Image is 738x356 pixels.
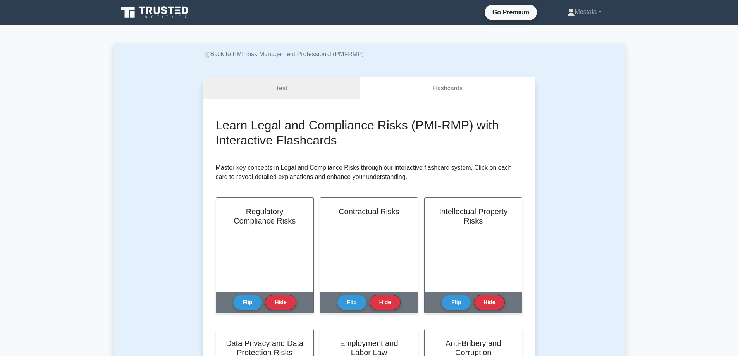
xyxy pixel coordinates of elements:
h2: Contractual Risks [330,207,408,216]
button: Hide [370,295,401,310]
button: Flip [233,295,262,310]
h2: Regulatory Compliance Risks [225,207,304,225]
button: Hide [474,295,505,310]
button: Flip [337,295,366,310]
h2: Intellectual Property Risks [434,207,513,225]
a: Test [203,77,360,100]
a: Go Premium [488,7,534,17]
a: Flashcards [360,77,535,100]
button: Flip [442,295,471,310]
a: Mostafa [549,4,620,20]
p: Master key concepts in Legal and Compliance Risks through our interactive flashcard system. Click... [216,163,523,182]
h2: Learn Legal and Compliance Risks (PMI-RMP) with Interactive Flashcards [216,118,523,148]
button: Hide [265,295,296,310]
a: Back to PMI Risk Management Professional (PMI-RMP) [203,51,364,57]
